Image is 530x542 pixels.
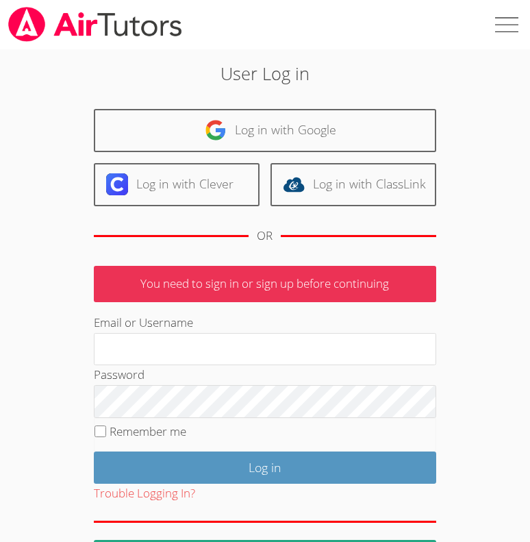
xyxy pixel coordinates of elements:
img: clever-logo-6eab21bc6e7a338710f1a6ff85c0baf02591cd810cc4098c63d3a4b26e2feb20.svg [106,173,128,195]
img: airtutors_banner-c4298cdbf04f3fff15de1276eac7730deb9818008684d7c2e4769d2f7ddbe033.png [7,7,184,42]
label: Remember me [110,423,186,439]
label: Email or Username [94,315,193,330]
div: OR [257,226,273,246]
p: You need to sign in or sign up before continuing [94,266,436,302]
img: google-logo-50288ca7cdecda66e5e0955fdab243c47b7ad437acaf1139b6f446037453330a.svg [205,119,227,141]
label: Password [94,367,144,382]
h2: User Log in [74,60,455,86]
a: Log in with Google [94,109,436,152]
a: Log in with ClassLink [270,163,436,206]
button: Trouble Logging In? [94,484,195,504]
input: Log in [94,452,436,484]
img: classlink-logo-d6bb404cc1216ec64c9a2012d9dc4662098be43eaf13dc465df04b49fa7ab582.svg [283,173,305,195]
a: Log in with Clever [94,163,260,206]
